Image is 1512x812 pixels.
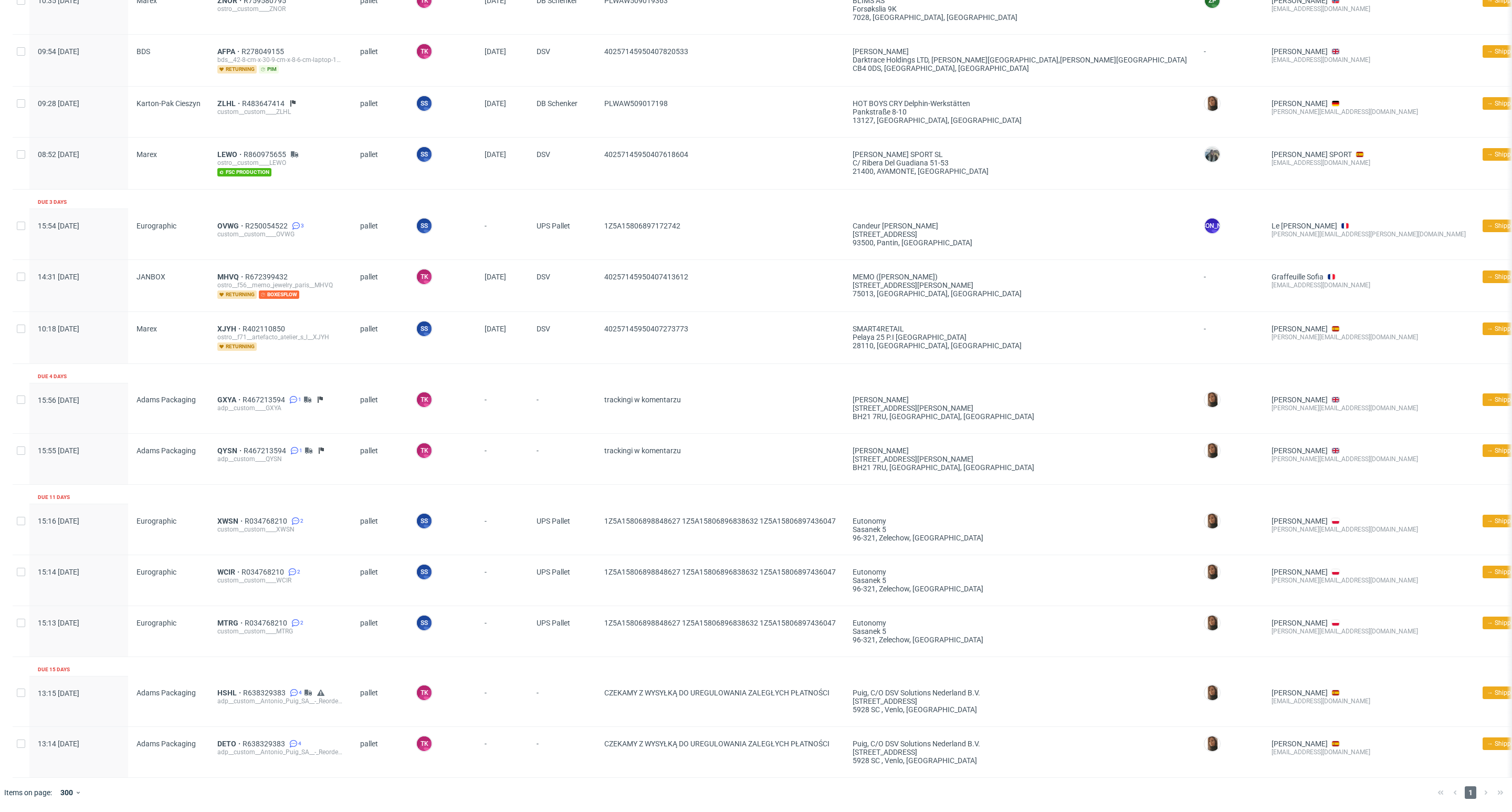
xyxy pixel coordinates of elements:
[38,273,79,281] span: 14:31 [DATE]
[1272,230,1466,238] div: [PERSON_NAME][EMAIL_ADDRESS][PERSON_NAME][DOMAIN_NAME]
[417,514,432,528] figcaption: SS
[853,230,1187,238] div: [STREET_ADDRESS]
[38,325,79,333] span: 10:18 [DATE]
[241,568,286,576] a: R034768210
[243,395,287,404] span: R467213594
[301,222,304,230] span: 3
[217,325,243,333] a: XJYH
[360,222,399,247] span: pallet
[38,150,79,159] span: 08:52 [DATE]
[360,619,399,644] span: pallet
[217,395,243,404] a: GXYA
[360,740,399,765] span: pallet
[853,56,1187,64] div: Darktrace Holdings LTD, [PERSON_NAME][GEOGRAPHIC_DATA],[PERSON_NAME][GEOGRAPHIC_DATA]
[1272,99,1328,108] a: [PERSON_NAME]
[286,568,300,576] a: 2
[853,585,1187,593] div: 96-321, Zelechow , [GEOGRAPHIC_DATA]
[299,446,302,455] span: 1
[217,619,245,627] a: MTRG
[288,689,302,697] a: 4
[217,689,243,697] a: HSHL
[853,697,1187,705] div: [STREET_ADDRESS]
[485,222,520,247] span: -
[853,576,1187,585] div: Sasanek 5
[1205,392,1220,407] img: Angelina Marć
[245,222,290,230] a: R250054522
[217,748,343,756] div: adp__custom__Antonio_Puig_SA__-_Reorder_of_2_shipping_boxes_2_x_48k__DETO
[1272,446,1328,455] a: [PERSON_NAME]
[136,395,196,404] span: Adams Packaging
[1205,218,1220,233] figcaption: [PERSON_NAME]
[217,568,241,576] span: WCIR
[853,289,1187,298] div: 75013, [GEOGRAPHIC_DATA] , [GEOGRAPHIC_DATA]
[360,517,399,542] span: pallet
[1204,320,1255,333] div: -
[289,619,303,627] a: 2
[485,568,520,593] span: -
[853,412,1187,421] div: BH21 7RU, [GEOGRAPHIC_DATA] , [GEOGRAPHIC_DATA]
[243,689,288,697] a: R638329383
[360,99,399,124] span: pallet
[853,325,1187,333] div: SMART4RETAIL
[217,404,343,412] div: adp__custom____GXYA
[604,689,829,697] span: CZEKAMY Z WYSYŁKĄ DO UREGULOWANIA ZALEGŁYCH PŁATNOŚCI
[417,392,432,407] figcaption: TK
[245,273,290,281] a: R672399432
[217,150,244,159] a: LEWO
[136,517,176,525] span: Eurographic
[604,99,668,108] span: PLWAW509017198
[853,627,1187,636] div: Sasanek 5
[1272,568,1328,576] a: [PERSON_NAME]
[853,619,1187,627] div: Eutonomy
[38,740,79,748] span: 13:14 [DATE]
[217,446,244,455] a: QYSN
[38,396,79,404] span: 15:56 [DATE]
[1272,455,1466,463] div: [PERSON_NAME][EMAIL_ADDRESS][DOMAIN_NAME]
[485,619,520,644] span: -
[38,372,67,381] div: Due 4 days
[1272,159,1466,167] div: [EMAIL_ADDRESS][DOMAIN_NAME]
[245,619,289,627] span: R034768210
[217,99,242,108] a: ZLHL
[853,525,1187,534] div: Sasanek 5
[853,333,1187,341] div: Pelaya 25 P.I [GEOGRAPHIC_DATA]
[485,99,506,108] span: [DATE]
[244,446,288,455] a: R467213594
[1205,443,1220,458] img: Angelina Marć
[853,238,1187,247] div: 93500, Pantin , [GEOGRAPHIC_DATA]
[1272,404,1466,412] div: [PERSON_NAME][EMAIL_ADDRESS][DOMAIN_NAME]
[217,517,245,525] span: XWSN
[853,13,1187,22] div: 7028, [GEOGRAPHIC_DATA] , [GEOGRAPHIC_DATA]
[360,446,399,472] span: pallet
[1205,736,1220,751] img: Angelina Marć
[217,342,257,351] span: returning
[853,341,1187,350] div: 28110, [GEOGRAPHIC_DATA] , [GEOGRAPHIC_DATA]
[604,273,688,281] span: 40257145950407413612
[853,5,1187,13] div: Forsøkslia 9K
[853,116,1187,124] div: 13127, [GEOGRAPHIC_DATA] , [GEOGRAPHIC_DATA]
[217,56,343,64] div: bds__42-8-cm-x-30-9-cm-x-8-6-cm-laptop-13-16__diomina__AFPA
[136,689,196,697] span: Adams Packaging
[853,748,1187,756] div: [STREET_ADDRESS]
[537,273,587,299] span: DSV
[38,99,79,108] span: 09:28 [DATE]
[853,99,1187,108] div: HOT BOYS CRY Delphin-Werkstätten
[537,740,587,765] span: -
[245,517,289,525] a: R034768210
[217,5,343,13] div: ostro__custom____ZNOR
[1272,748,1466,756] div: [EMAIL_ADDRESS][DOMAIN_NAME]
[1204,43,1255,56] div: -
[853,273,1187,281] div: MEMO ([PERSON_NAME])
[217,273,245,281] a: MHVQ
[300,517,303,525] span: 2
[244,150,288,159] a: R860975655
[485,150,506,159] span: [DATE]
[537,446,587,472] span: -
[537,325,587,351] span: DSV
